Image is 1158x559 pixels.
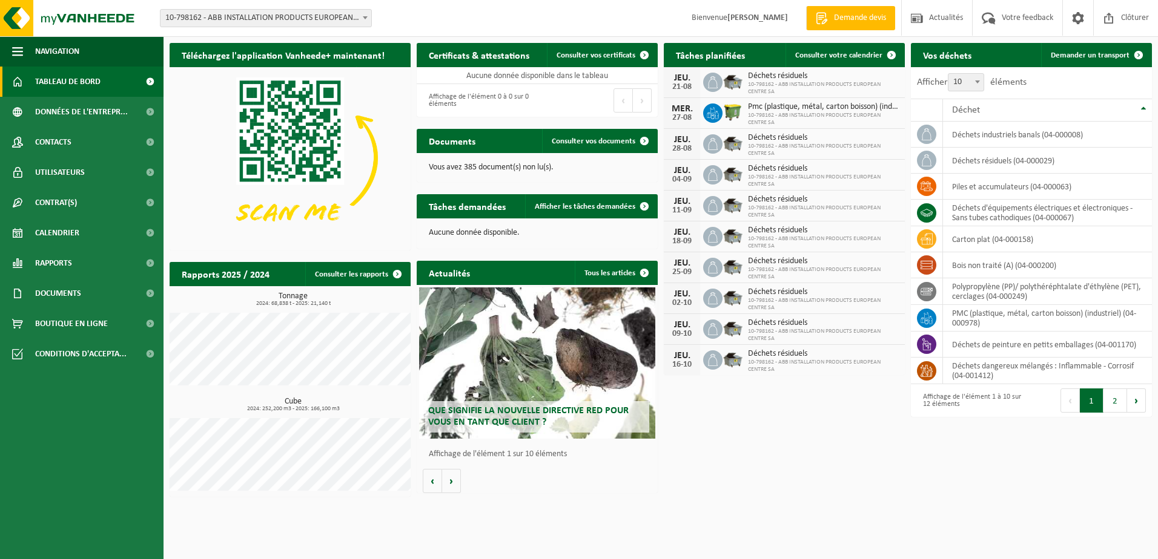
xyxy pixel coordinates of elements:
[160,9,372,27] span: 10-798162 - ABB INSTALLATION PRODUCTS EUROPEAN CENTRE SA - HOUDENG-GOEGNIES
[795,51,882,59] span: Consulter votre calendrier
[723,318,743,338] img: WB-5000-GAL-GY-01
[1080,388,1103,413] button: 1
[670,145,694,153] div: 28-08
[748,174,899,188] span: 10-798162 - ABB INSTALLATION PRODUCTS EUROPEAN CENTRE SA
[429,450,652,459] p: Affichage de l'élément 1 sur 10 éléments
[943,252,1152,278] td: bois non traité (A) (04-000200)
[917,387,1025,414] div: Affichage de l'élément 1 à 10 sur 12 éléments
[943,358,1152,384] td: déchets dangereux mélangés : Inflammable - Corrosif (04-001412)
[670,73,694,83] div: JEU.
[35,309,108,339] span: Boutique en ligne
[1041,43,1151,67] a: Demander un transport
[35,157,85,188] span: Utilisateurs
[748,235,899,250] span: 10-798162 - ABB INSTALLATION PRODUCTS EUROPEAN CENTRE SA
[670,166,694,175] div: JEU.
[35,67,101,97] span: Tableau de bord
[423,469,442,493] button: Vorige
[748,318,899,328] span: Déchets résiduels
[748,71,899,81] span: Déchets résiduels
[943,226,1152,252] td: carton plat (04-000158)
[943,200,1152,226] td: déchets d'équipements électriques et électroniques - Sans tubes cathodiques (04-000067)
[748,195,899,204] span: Déchets résiduels
[723,348,743,369] img: WB-5000-GAL-GY-01
[723,102,743,122] img: WB-1100-HPE-GN-50
[948,74,984,91] span: 10
[748,226,899,235] span: Déchets résiduels
[35,97,128,127] span: Données de l'entrepr...
[429,163,646,172] p: Vous avez 385 document(s) non lu(s).
[35,127,71,157] span: Contacts
[35,218,79,248] span: Calendrier
[1127,388,1146,413] button: Next
[1103,388,1127,413] button: 2
[417,67,658,84] td: Aucune donnée disponible dans le tableau
[664,43,757,67] h2: Tâches planifiées
[670,197,694,206] div: JEU.
[670,289,694,299] div: JEU.
[943,332,1152,358] td: déchets de peinture en petits emballages (04-001170)
[943,305,1152,332] td: PMC (plastique, métal, carton boisson) (industriel) (04-000978)
[670,299,694,307] div: 02-10
[670,351,694,361] div: JEU.
[748,81,899,96] span: 10-798162 - ABB INSTALLATION PRODUCTS EUROPEAN CENTRE SA
[670,135,694,145] div: JEU.
[943,148,1152,174] td: déchets résiduels (04-000029)
[948,73,984,91] span: 10
[670,227,694,237] div: JEU.
[943,278,1152,305] td: polypropylène (PP)/ polythéréphtalate d'éthylène (PET), cerclages (04-000249)
[670,237,694,246] div: 18-09
[670,361,694,369] div: 16-10
[417,43,541,67] h2: Certificats & attestations
[614,88,633,113] button: Previous
[670,206,694,215] div: 11-09
[727,13,788,22] strong: [PERSON_NAME]
[35,248,72,278] span: Rapports
[305,262,409,286] a: Consulter les rapports
[723,132,743,153] img: WB-5000-GAL-GY-01
[176,397,411,412] h3: Cube
[1060,388,1080,413] button: Previous
[417,129,488,152] h2: Documents
[786,43,904,67] a: Consulter votre calendrier
[417,194,518,218] h2: Tâches demandées
[670,268,694,276] div: 25-09
[723,256,743,276] img: WB-5000-GAL-GY-01
[806,6,895,30] a: Demande devis
[723,194,743,215] img: WB-5000-GAL-GY-01
[633,88,652,113] button: Next
[748,112,899,126] span: 10-798162 - ABB INSTALLATION PRODUCTS EUROPEAN CENTRE SA
[670,114,694,122] div: 27-08
[723,225,743,246] img: WB-5000-GAL-GY-01
[35,339,127,369] span: Conditions d'accepta...
[670,83,694,91] div: 21-08
[525,194,657,218] a: Afficher les tâches demandées
[723,163,743,184] img: WB-5000-GAL-GY-01
[911,43,984,67] h2: Vos déchets
[670,104,694,114] div: MER.
[723,287,743,307] img: WB-5000-GAL-GY-01
[748,257,899,266] span: Déchets résiduels
[419,287,655,439] a: Que signifie la nouvelle directive RED pour vous en tant que client ?
[748,349,899,359] span: Déchets résiduels
[831,12,889,24] span: Demande devis
[670,330,694,338] div: 09-10
[952,105,980,115] span: Déchet
[943,122,1152,148] td: déchets industriels banals (04-000008)
[542,129,657,153] a: Consulter vos documents
[547,43,657,67] a: Consulter vos certificats
[748,133,899,143] span: Déchets résiduels
[442,469,461,493] button: Volgende
[670,175,694,184] div: 04-09
[917,77,1027,87] label: Afficher éléments
[428,406,629,427] span: Que signifie la nouvelle directive RED pour vous en tant que client ?
[670,258,694,268] div: JEU.
[723,71,743,91] img: WB-5000-GAL-GY-01
[423,87,531,114] div: Affichage de l'élément 0 à 0 sur 0 éléments
[748,287,899,297] span: Déchets résiduels
[748,164,899,174] span: Déchets résiduels
[748,143,899,157] span: 10-798162 - ABB INSTALLATION PRODUCTS EUROPEAN CENTRE SA
[170,262,282,286] h2: Rapports 2025 / 2024
[748,204,899,219] span: 10-798162 - ABB INSTALLATION PRODUCTS EUROPEAN CENTRE SA
[748,297,899,312] span: 10-798162 - ABB INSTALLATION PRODUCTS EUROPEAN CENTRE SA
[748,359,899,373] span: 10-798162 - ABB INSTALLATION PRODUCTS EUROPEAN CENTRE SA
